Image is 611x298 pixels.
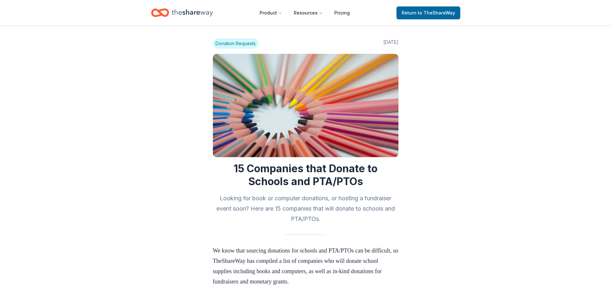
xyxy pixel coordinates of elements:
[213,162,398,188] h1: 15 Companies that Donate to Schools and PTA/PTOs
[418,10,455,15] span: to TheShareWay
[289,6,328,19] button: Resources
[396,6,460,19] a: Returnto TheShareWay
[151,5,213,20] a: Home
[213,193,398,224] h2: Looking for book or computer donations, or hosting a fundraiser event soon? Here are 15 companies...
[254,5,355,20] nav: Main
[383,38,398,49] span: [DATE]
[213,54,398,157] img: Image for 15 Companies that Donate to Schools and PTA/PTOs
[213,38,258,49] span: Donation Requests
[329,6,355,19] a: Pricing
[213,245,398,297] p: We know that sourcing donations for schools and PTA/PTOs can be difficult, so TheShareWay has com...
[254,6,287,19] button: Product
[402,9,455,17] span: Return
